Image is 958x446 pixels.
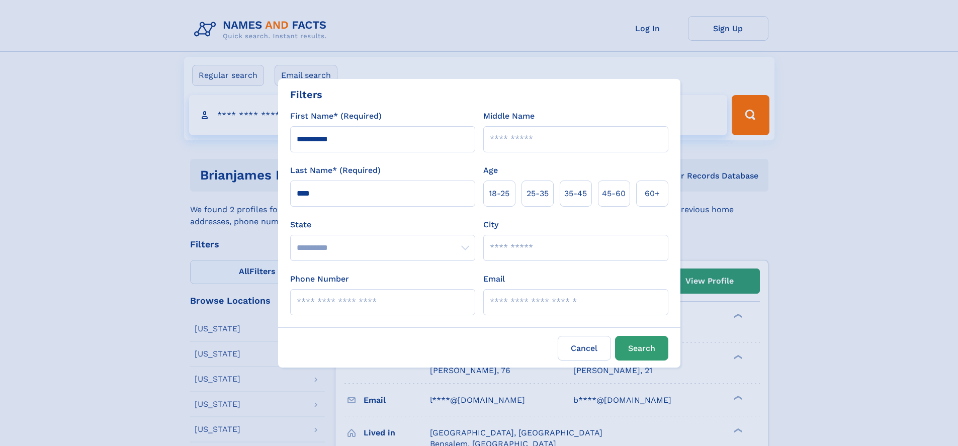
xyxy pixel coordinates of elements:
[558,336,611,361] label: Cancel
[290,164,381,176] label: Last Name* (Required)
[290,273,349,285] label: Phone Number
[290,219,475,231] label: State
[602,188,626,200] span: 45‑60
[483,110,535,122] label: Middle Name
[527,188,549,200] span: 25‑35
[290,87,322,102] div: Filters
[645,188,660,200] span: 60+
[615,336,668,361] button: Search
[489,188,509,200] span: 18‑25
[483,164,498,176] label: Age
[290,110,382,122] label: First Name* (Required)
[483,219,498,231] label: City
[564,188,587,200] span: 35‑45
[483,273,505,285] label: Email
